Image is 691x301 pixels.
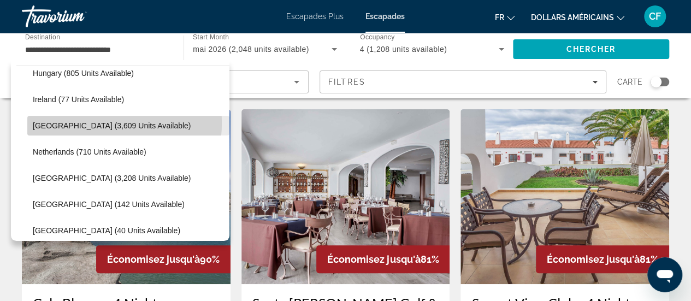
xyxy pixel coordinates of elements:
[241,109,450,284] img: Santa Bárbara Golf & Ocean Club - 4 Nights
[531,9,624,25] button: Changer de devise
[365,12,405,21] a: Escapades
[27,142,229,162] button: Select destination: Netherlands (710 units available)
[25,43,169,56] input: Select destination
[33,147,146,156] span: Netherlands (710 units available)
[96,245,231,273] div: 90%
[33,95,124,104] span: Ireland (77 units available)
[33,174,191,182] span: [GEOGRAPHIC_DATA] (3,208 units available)
[495,9,515,25] button: Changer de langue
[286,12,344,21] a: Escapades Plus
[649,10,661,22] font: CF
[33,121,191,130] span: [GEOGRAPHIC_DATA] (3,609 units available)
[320,70,606,93] button: Filters
[22,2,131,31] a: Travorium
[360,45,447,54] span: 4 (1,208 units available)
[513,39,669,59] button: Search
[33,226,180,235] span: [GEOGRAPHIC_DATA] (40 units available)
[193,34,229,41] span: Start Month
[316,245,450,273] div: 81%
[495,13,504,22] font: fr
[27,63,229,83] button: Select destination: Hungary (805 units available)
[27,221,229,240] button: Select destination: Slovakia (40 units available)
[327,253,420,265] span: Économisez jusqu'à
[27,168,229,188] button: Select destination: Portugal (3,208 units available)
[27,90,229,109] button: Select destination: Ireland (77 units available)
[566,45,616,54] span: Chercher
[641,5,669,28] button: Menu utilisateur
[11,60,229,241] div: Destination options
[107,253,200,265] span: Économisez jusqu'à
[536,245,669,273] div: 81%
[27,116,229,135] button: Select destination: Italy (3,609 units available)
[360,34,394,41] span: Occupancy
[31,75,299,88] mat-select: Sort by
[33,69,134,78] span: Hungary (805 units available)
[647,257,682,292] iframe: Bouton de lancement de la fenêtre de messagerie
[547,253,640,265] span: Économisez jusqu'à
[193,45,309,54] span: mai 2026 (2,048 units available)
[328,78,365,86] span: Filtres
[460,109,669,284] img: Sunset View Club - 4 Nights
[25,33,60,40] span: Destination
[33,200,185,209] span: [GEOGRAPHIC_DATA] (142 units available)
[617,74,642,90] span: Carte
[27,194,229,214] button: Select destination: Serbia (142 units available)
[531,13,614,22] font: dollars américains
